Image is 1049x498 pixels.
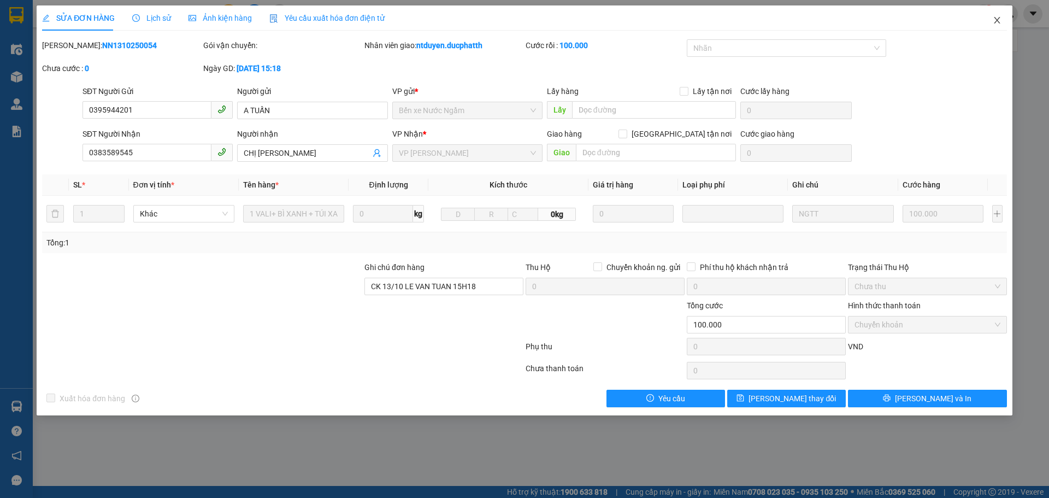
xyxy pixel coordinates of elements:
b: [DATE] 15:18 [237,64,281,73]
b: 100.000 [559,41,588,50]
input: R [474,208,508,221]
th: Ghi chú [788,174,898,196]
b: NN1310250054 [102,41,157,50]
input: Cước lấy hàng [740,102,852,119]
div: SĐT Người Nhận [82,128,233,140]
input: VD: Bàn, Ghế [243,205,344,222]
input: Cước giao hàng [740,144,852,162]
b: ntduyen.ducphatth [416,41,482,50]
button: plus [992,205,1003,222]
input: C [508,208,538,221]
input: Dọc đường [576,144,736,161]
button: printer[PERSON_NAME] và In [848,390,1007,407]
span: Bến xe Nước Ngầm [399,102,536,119]
span: Lấy hàng [547,87,579,96]
span: exclamation-circle [646,394,654,403]
span: Chưa thu [854,278,1000,295]
div: Tổng: 1 [46,237,405,249]
span: Khác [140,206,228,222]
span: Giao hàng [547,130,582,138]
span: Xuất hóa đơn hàng [55,392,129,405]
span: Thu Hộ [526,263,551,272]
button: save[PERSON_NAME] thay đổi [727,390,846,407]
th: Loại phụ phí [678,174,788,196]
span: Lấy [547,101,572,119]
input: 0 [593,205,674,222]
span: [PERSON_NAME] thay đổi [749,392,836,405]
span: Phí thu hộ khách nhận trả [696,261,793,273]
div: Trạng thái Thu Hộ [848,261,1007,273]
div: Nhân viên giao: [364,39,523,51]
span: save [736,394,744,403]
span: Giao [547,144,576,161]
div: VP gửi [392,85,543,97]
button: exclamation-circleYêu cầu [606,390,725,407]
span: Lấy tận nơi [688,85,736,97]
button: delete [46,205,64,222]
span: printer [883,394,891,403]
span: Tên hàng [243,180,279,189]
span: info-circle [132,395,139,402]
div: Cước rồi : [526,39,685,51]
label: Cước lấy hàng [740,87,789,96]
span: VP Nhận [392,130,423,138]
input: Ghi chú đơn hàng [364,278,523,295]
span: Lịch sử [132,14,171,22]
div: Chưa thanh toán [524,362,686,382]
span: phone [217,148,226,156]
span: Yêu cầu [658,392,685,405]
div: Chưa cước : [42,62,201,74]
span: 0kg [538,208,575,221]
span: [GEOGRAPHIC_DATA] tận nơi [627,128,736,140]
div: Ngày GD: [203,62,362,74]
span: Giá trị hàng [593,180,633,189]
span: Cước hàng [903,180,940,189]
input: Dọc đường [572,101,736,119]
div: Người nhận [237,128,387,140]
span: close [993,16,1001,25]
div: [PERSON_NAME]: [42,39,201,51]
div: SĐT Người Gửi [82,85,233,97]
input: Ghi Chú [792,205,893,222]
span: Ảnh kiện hàng [188,14,252,22]
span: Tổng cước [687,301,723,310]
span: SL [73,180,82,189]
span: Chuyển khoản [854,317,1000,333]
label: Hình thức thanh toán [848,301,921,310]
div: Người gửi [237,85,387,97]
div: Phụ thu [524,341,686,360]
img: icon [269,14,278,23]
span: Định lượng [369,180,408,189]
button: Close [982,5,1012,36]
span: Đơn vị tính [133,180,174,189]
label: Ghi chú đơn hàng [364,263,425,272]
span: Chuyển khoản ng. gửi [602,261,685,273]
span: phone [217,105,226,114]
b: 0 [85,64,89,73]
div: Gói vận chuyển: [203,39,362,51]
input: 0 [903,205,984,222]
span: clock-circle [132,14,140,22]
span: edit [42,14,50,22]
span: user-add [373,149,381,157]
input: D [441,208,475,221]
span: kg [413,205,424,222]
span: Kích thước [490,180,527,189]
span: VP Hoằng Kim [399,145,536,161]
span: [PERSON_NAME] và In [895,392,971,405]
span: SỬA ĐƠN HÀNG [42,14,115,22]
label: Cước giao hàng [740,130,794,138]
span: Yêu cầu xuất hóa đơn điện tử [269,14,385,22]
span: VND [848,342,863,351]
span: picture [188,14,196,22]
